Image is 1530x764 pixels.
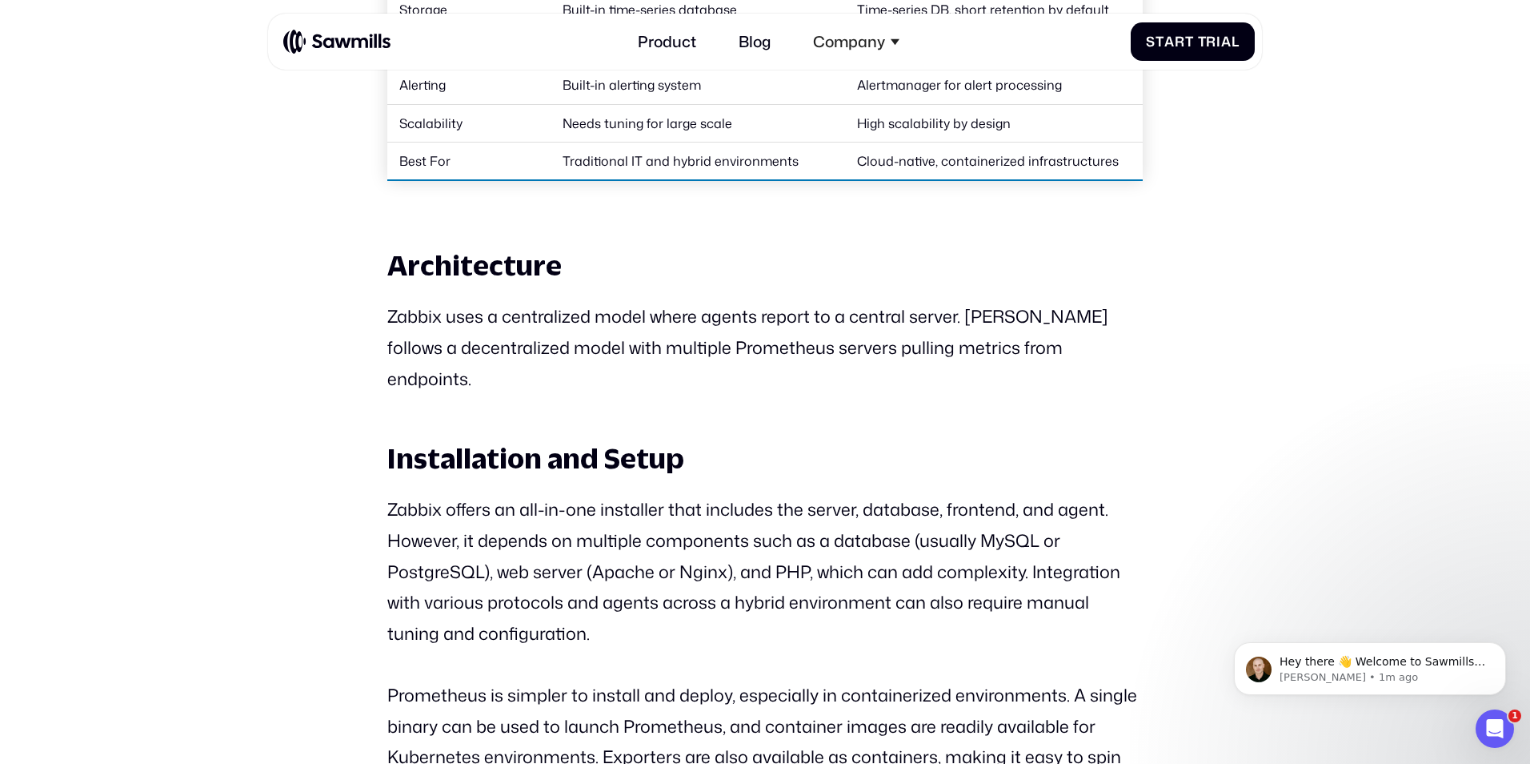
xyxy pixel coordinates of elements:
div: Company [813,33,885,51]
span: t [1156,34,1164,50]
div: Company [801,21,911,62]
td: Built-in alerting system [551,66,845,104]
strong: Installation and Setup [387,442,684,474]
span: 1 [1508,710,1521,722]
td: High scalability by design [845,104,1143,142]
td: Traditional IT and hybrid environments [551,143,845,181]
td: Best For [387,143,551,181]
span: r [1175,34,1185,50]
p: Zabbix uses a centralized model where agents report to a central server. [PERSON_NAME] follows a ... [387,301,1143,394]
td: Scalability [387,104,551,142]
td: Cloud-native, containerized infrastructures [845,143,1143,181]
span: S [1146,34,1156,50]
a: StartTrial [1131,22,1255,62]
span: l [1232,34,1240,50]
td: Alerting [387,66,551,104]
iframe: Intercom live chat [1476,710,1514,748]
span: a [1164,34,1175,50]
span: i [1216,34,1221,50]
span: r [1206,34,1216,50]
a: Blog [727,21,783,62]
td: Alertmanager for alert processing [845,66,1143,104]
span: T [1198,34,1207,50]
p: Zabbix offers an all-in-one installer that includes the server, database, frontend, and agent. Ho... [387,494,1143,649]
iframe: Intercom notifications message [1210,609,1530,721]
span: t [1185,34,1194,50]
span: a [1221,34,1232,50]
strong: Architecture [387,249,562,281]
a: Product [627,21,708,62]
td: Needs tuning for large scale [551,104,845,142]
